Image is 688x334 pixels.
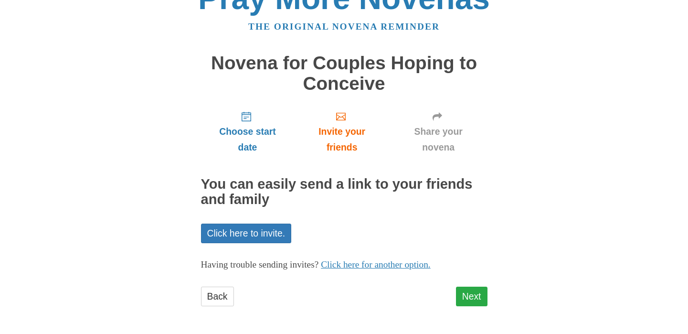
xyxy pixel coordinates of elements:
[201,103,295,160] a: Choose start date
[399,124,478,155] span: Share your novena
[201,53,487,94] h1: Novena for Couples Hoping to Conceive
[390,103,487,160] a: Share your novena
[201,224,292,243] a: Click here to invite.
[456,287,487,306] a: Next
[304,124,380,155] span: Invite your friends
[321,259,431,269] a: Click here for another option.
[201,287,234,306] a: Back
[294,103,389,160] a: Invite your friends
[248,22,440,32] a: The original novena reminder
[201,177,487,207] h2: You can easily send a link to your friends and family
[201,259,319,269] span: Having trouble sending invites?
[211,124,285,155] span: Choose start date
